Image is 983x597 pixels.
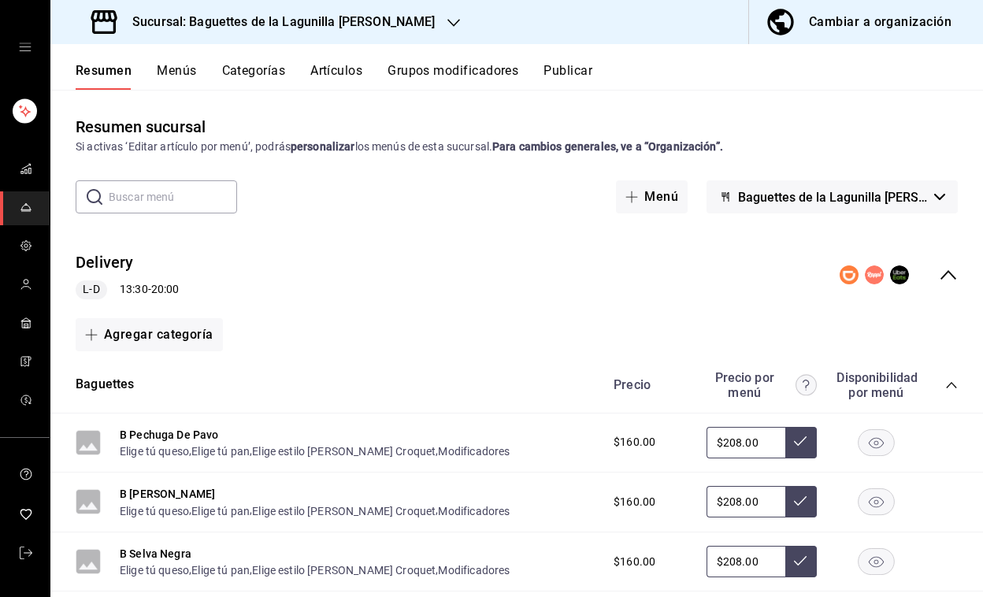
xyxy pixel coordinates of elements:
input: Sin ajuste [707,427,785,458]
button: Delivery [76,251,134,274]
span: Baguettes de la Lagunilla [PERSON_NAME] [738,190,928,205]
button: open drawer [19,41,32,54]
button: Baguettes de la Lagunilla [PERSON_NAME] [707,180,958,213]
button: Categorías [222,63,286,90]
button: Menú [616,180,688,213]
div: Precio por menú [707,370,817,400]
div: navigation tabs [76,63,983,90]
button: Elige tú queso [120,443,189,459]
div: , , , [120,443,510,459]
button: Menús [157,63,196,90]
button: Modificadores [438,443,510,459]
button: collapse-category-row [945,379,958,391]
div: Disponibilidad por menú [836,370,915,400]
button: Modificadores [438,562,510,578]
div: Resumen sucursal [76,115,206,139]
button: B [PERSON_NAME] [120,486,215,502]
div: 13:30 - 20:00 [76,280,179,299]
button: Modificadores [438,503,510,519]
input: Sin ajuste [707,546,785,577]
button: Elige tú queso [120,503,189,519]
span: L-D [76,281,106,298]
button: Elige estilo [PERSON_NAME] Croquet [252,562,436,578]
strong: Para cambios generales, ve a “Organización”. [492,140,723,153]
button: Elige tú queso [120,562,189,578]
button: Artículos [310,63,362,90]
button: Agregar categoría [76,318,223,351]
div: Cambiar a organización [809,11,951,33]
span: $160.00 [614,554,655,570]
button: Elige estilo [PERSON_NAME] Croquet [252,503,436,519]
div: Si activas ‘Editar artículo por menú’, podrás los menús de esta sucursal. [76,139,958,155]
button: Elige tú pan [191,443,250,459]
input: Sin ajuste [707,486,785,517]
h3: Sucursal: Baguettes de la Lagunilla [PERSON_NAME] [120,13,435,32]
button: B Selva Negra [120,546,191,562]
button: Elige tú pan [191,562,250,578]
strong: personalizar [291,140,355,153]
span: $160.00 [614,494,655,510]
input: Buscar menú [109,181,237,213]
button: Publicar [543,63,592,90]
button: Grupos modificadores [388,63,518,90]
div: Precio [598,377,699,392]
button: Elige estilo [PERSON_NAME] Croquet [252,443,436,459]
button: Resumen [76,63,132,90]
button: B Pechuga De Pavo [120,427,219,443]
div: collapse-menu-row [50,239,983,312]
span: $160.00 [614,434,655,451]
div: , , , [120,562,510,578]
button: Elige tú pan [191,503,250,519]
div: , , , [120,502,510,518]
button: Baguettes [76,376,135,394]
